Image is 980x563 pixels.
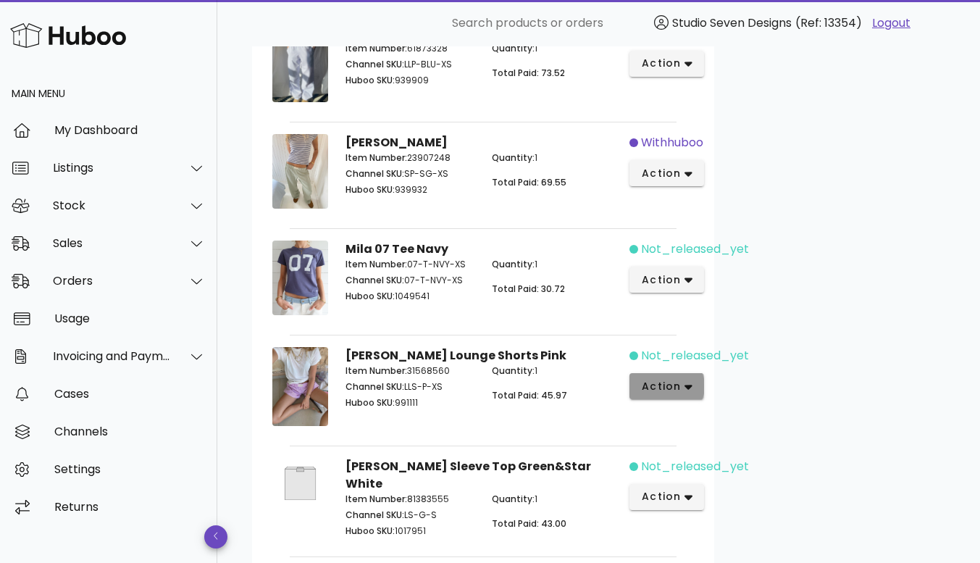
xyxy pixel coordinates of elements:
[492,493,535,505] span: Quantity:
[345,74,474,87] p: 939909
[345,134,448,151] strong: [PERSON_NAME]
[345,42,474,55] p: 61873328
[10,20,126,51] img: Huboo Logo
[345,274,474,287] p: 07-T-NVY-XS
[641,347,749,364] span: not_released_yet
[54,123,206,137] div: My Dashboard
[641,489,682,504] span: action
[641,458,749,475] span: not_released_yet
[345,58,404,70] span: Channel SKU:
[272,241,328,315] img: Product Image
[345,74,395,86] span: Huboo SKU:
[345,380,474,393] p: LLS-P-XS
[345,364,474,378] p: 31568560
[492,151,535,164] span: Quantity:
[54,462,206,476] div: Settings
[345,347,566,364] strong: [PERSON_NAME] Lounge Shorts Pink
[672,14,792,31] span: Studio Seven Designs
[795,14,862,31] span: (Ref: 13354)
[641,134,703,151] span: withhuboo
[345,380,404,393] span: Channel SKU:
[54,387,206,401] div: Cases
[345,396,395,409] span: Huboo SKU:
[345,290,474,303] p: 1049541
[492,493,621,506] p: 1
[345,493,474,506] p: 81383555
[345,290,395,302] span: Huboo SKU:
[345,274,404,286] span: Channel SKU:
[345,258,407,270] span: Item Number:
[272,458,328,509] img: Product Image
[54,312,206,325] div: Usage
[641,166,682,181] span: action
[629,160,704,186] button: action
[345,151,474,164] p: 23907248
[345,167,404,180] span: Channel SKU:
[345,525,474,538] p: 1017951
[345,42,407,54] span: Item Number:
[345,58,474,71] p: LLP-BLU-XS
[272,347,328,425] img: Product Image
[492,364,621,378] p: 1
[492,517,566,530] span: Total Paid: 43.00
[492,151,621,164] p: 1
[641,272,682,288] span: action
[492,67,565,79] span: Total Paid: 73.52
[53,199,171,212] div: Stock
[492,176,566,188] span: Total Paid: 69.55
[641,379,682,394] span: action
[345,493,407,505] span: Item Number:
[629,484,704,510] button: action
[345,509,474,522] p: LS-G-S
[345,525,395,537] span: Huboo SKU:
[629,51,704,77] button: action
[641,56,682,71] span: action
[53,274,171,288] div: Orders
[492,389,567,401] span: Total Paid: 45.97
[492,42,535,54] span: Quantity:
[345,183,474,196] p: 939932
[492,283,565,295] span: Total Paid: 30.72
[492,42,621,55] p: 1
[641,241,749,258] span: not_released_yet
[53,161,171,175] div: Listings
[272,134,328,209] img: Product Image
[629,267,704,293] button: action
[492,258,621,271] p: 1
[345,151,407,164] span: Item Number:
[53,349,171,363] div: Invoicing and Payments
[345,458,591,492] strong: [PERSON_NAME] Sleeve Top Green&Star White
[345,364,407,377] span: Item Number:
[345,167,474,180] p: SP-SG-XS
[629,373,704,399] button: action
[872,14,910,32] a: Logout
[345,509,404,521] span: Channel SKU:
[492,364,535,377] span: Quantity:
[345,396,474,409] p: 991111
[345,258,474,271] p: 07-T-NVY-XS
[54,425,206,438] div: Channels
[53,236,171,250] div: Sales
[345,241,448,257] strong: Mila 07 Tee Navy
[54,500,206,514] div: Returns
[492,258,535,270] span: Quantity:
[272,25,328,103] img: Product Image
[345,183,395,196] span: Huboo SKU:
